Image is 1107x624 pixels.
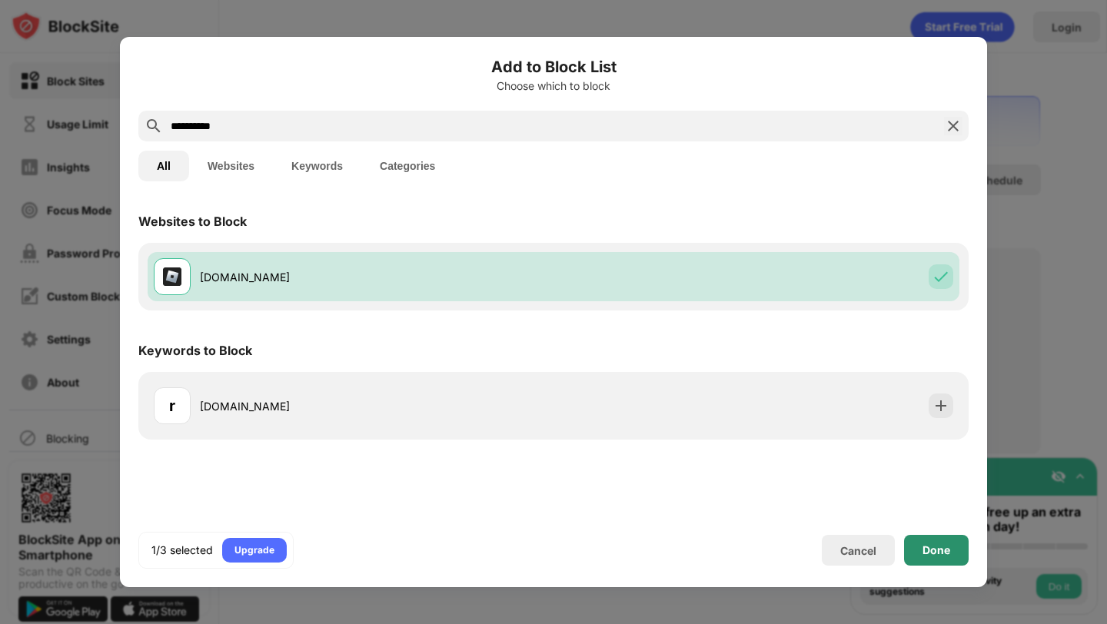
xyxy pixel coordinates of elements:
[151,543,213,558] div: 1/3 selected
[361,151,454,181] button: Categories
[200,269,553,285] div: [DOMAIN_NAME]
[922,544,950,556] div: Done
[138,55,969,78] h6: Add to Block List
[138,80,969,92] div: Choose which to block
[189,151,273,181] button: Websites
[138,343,252,358] div: Keywords to Block
[200,398,553,414] div: [DOMAIN_NAME]
[273,151,361,181] button: Keywords
[169,394,175,417] div: r
[138,151,189,181] button: All
[944,117,962,135] img: search-close
[234,543,274,558] div: Upgrade
[145,117,163,135] img: search.svg
[840,544,876,557] div: Cancel
[163,267,181,286] img: favicons
[138,214,247,229] div: Websites to Block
